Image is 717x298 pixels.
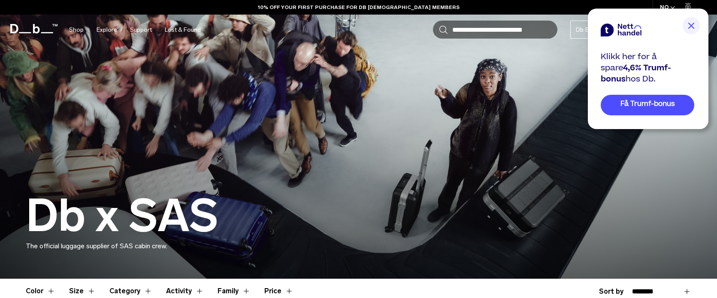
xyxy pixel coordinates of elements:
img: netthandel brand logo [601,24,641,36]
a: Explore [97,15,117,45]
a: Shop [69,15,84,45]
span: Få Trumf-bonus [620,99,675,109]
div: Klikk her for å spare hos Db. [601,51,694,85]
h1: Db x SAS [26,191,218,241]
a: 10% OFF YOUR FIRST PURCHASE FOR DB [DEMOGRAPHIC_DATA] MEMBERS [258,3,460,11]
a: Få Trumf-bonus [601,95,694,115]
nav: Main Navigation [63,15,207,45]
img: close button [683,17,700,34]
span: 4,6% Trumf-bonus [601,62,671,85]
a: Db Black [570,21,606,39]
a: Support [130,15,152,45]
a: Lost & Found [165,15,201,45]
span: The official luggage supplier of SAS cabin crew. [26,242,167,250]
